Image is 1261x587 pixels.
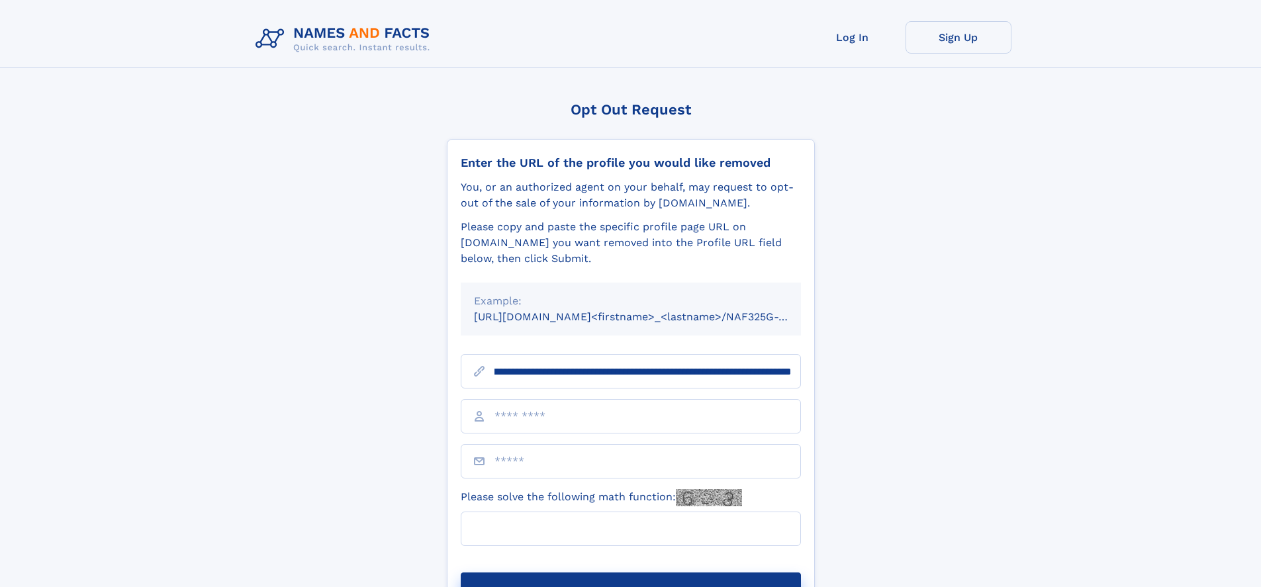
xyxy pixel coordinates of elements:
[461,489,742,506] label: Please solve the following math function:
[250,21,441,57] img: Logo Names and Facts
[461,179,801,211] div: You, or an authorized agent on your behalf, may request to opt-out of the sale of your informatio...
[474,293,788,309] div: Example:
[906,21,1011,54] a: Sign Up
[800,21,906,54] a: Log In
[474,310,826,323] small: [URL][DOMAIN_NAME]<firstname>_<lastname>/NAF325G-xxxxxxxx
[461,219,801,267] div: Please copy and paste the specific profile page URL on [DOMAIN_NAME] you want removed into the Pr...
[447,101,815,118] div: Opt Out Request
[461,156,801,170] div: Enter the URL of the profile you would like removed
